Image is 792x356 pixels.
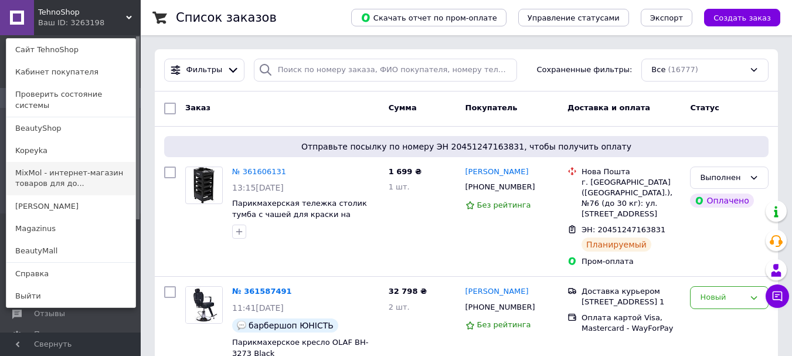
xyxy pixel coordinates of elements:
[700,172,745,184] div: Выполнен
[169,141,764,152] span: Отправьте посылку по номеру ЭН 20451247163831, чтобы получить оплату
[582,313,681,334] div: Оплата картой Visa, Mastercard - WayForPay
[465,167,529,178] a: [PERSON_NAME]
[641,9,692,26] button: Экспорт
[582,177,681,220] div: г. [GEOGRAPHIC_DATA] ([GEOGRAPHIC_DATA].), №76 (до 30 кг): ул. [STREET_ADDRESS]
[34,329,82,340] span: Покупатели
[6,195,135,218] a: [PERSON_NAME]
[389,167,422,176] span: 1 699 ₴
[361,12,497,23] span: Скачать отчет по пром-оплате
[185,103,210,112] span: Заказ
[249,321,334,330] span: барбершоп ЮНІСТЬ
[6,218,135,240] a: Magazinus
[6,61,135,83] a: Кабинет покупателя
[6,117,135,140] a: BeautyShop
[34,308,65,319] span: Отзывы
[254,59,517,82] input: Поиск по номеру заказа, ФИО покупателя, номеру телефона, Email, номеру накладной
[582,286,681,297] div: Доставка курьером
[237,321,246,330] img: :speech_balloon:
[528,13,620,22] span: Управление статусами
[185,167,223,204] a: Фото товару
[463,179,538,195] div: [PHONE_NUMBER]
[582,297,681,307] div: [STREET_ADDRESS] 1
[38,7,126,18] span: TehnoShop
[6,140,135,162] a: Kopeyka
[389,182,410,191] span: 1 шт.
[463,300,538,315] div: [PHONE_NUMBER]
[38,18,87,28] div: Ваш ID: 3263198
[232,183,284,192] span: 13:15[DATE]
[690,194,753,208] div: Оплачено
[582,225,665,234] span: ЭН: 20451247163831
[477,201,531,209] span: Без рейтинга
[704,9,780,26] button: Создать заказ
[668,65,698,74] span: (16777)
[232,287,292,296] a: № 361587491
[185,286,223,324] a: Фото товару
[176,11,277,25] h1: Список заказов
[582,238,651,252] div: Планируемый
[700,291,745,304] div: Новый
[650,13,683,22] span: Экспорт
[690,103,719,112] span: Статус
[6,162,135,195] a: MixMol - интернет-магазин товаров для до...
[389,103,417,112] span: Сумма
[692,13,780,22] a: Создать заказ
[186,65,223,76] span: Фильтры
[465,103,518,112] span: Покупатель
[6,263,135,285] a: Справка
[351,9,507,26] button: Скачать отчет по пром-оплате
[537,65,633,76] span: Сохраненные фильтры:
[232,303,284,313] span: 11:41[DATE]
[389,287,427,296] span: 32 798 ₴
[713,13,771,22] span: Создать заказ
[232,199,367,229] a: Парикмахерская тележка столик тумба с чашей для краски на колесиках для мастера
[465,286,529,297] a: [PERSON_NAME]
[232,167,286,176] a: № 361606131
[518,9,629,26] button: Управление статусами
[389,303,410,311] span: 2 шт.
[582,167,681,177] div: Нова Пошта
[651,65,665,76] span: Все
[186,287,222,323] img: Фото товару
[193,167,214,204] img: Фото товару
[6,39,135,61] a: Сайт TehnoShop
[477,320,531,329] span: Без рейтинга
[6,285,135,307] a: Выйти
[766,284,789,308] button: Чат с покупателем
[6,83,135,116] a: Проверить состояние системы
[6,240,135,262] a: BeautyMall
[582,256,681,267] div: Пром-оплата
[567,103,650,112] span: Доставка и оплата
